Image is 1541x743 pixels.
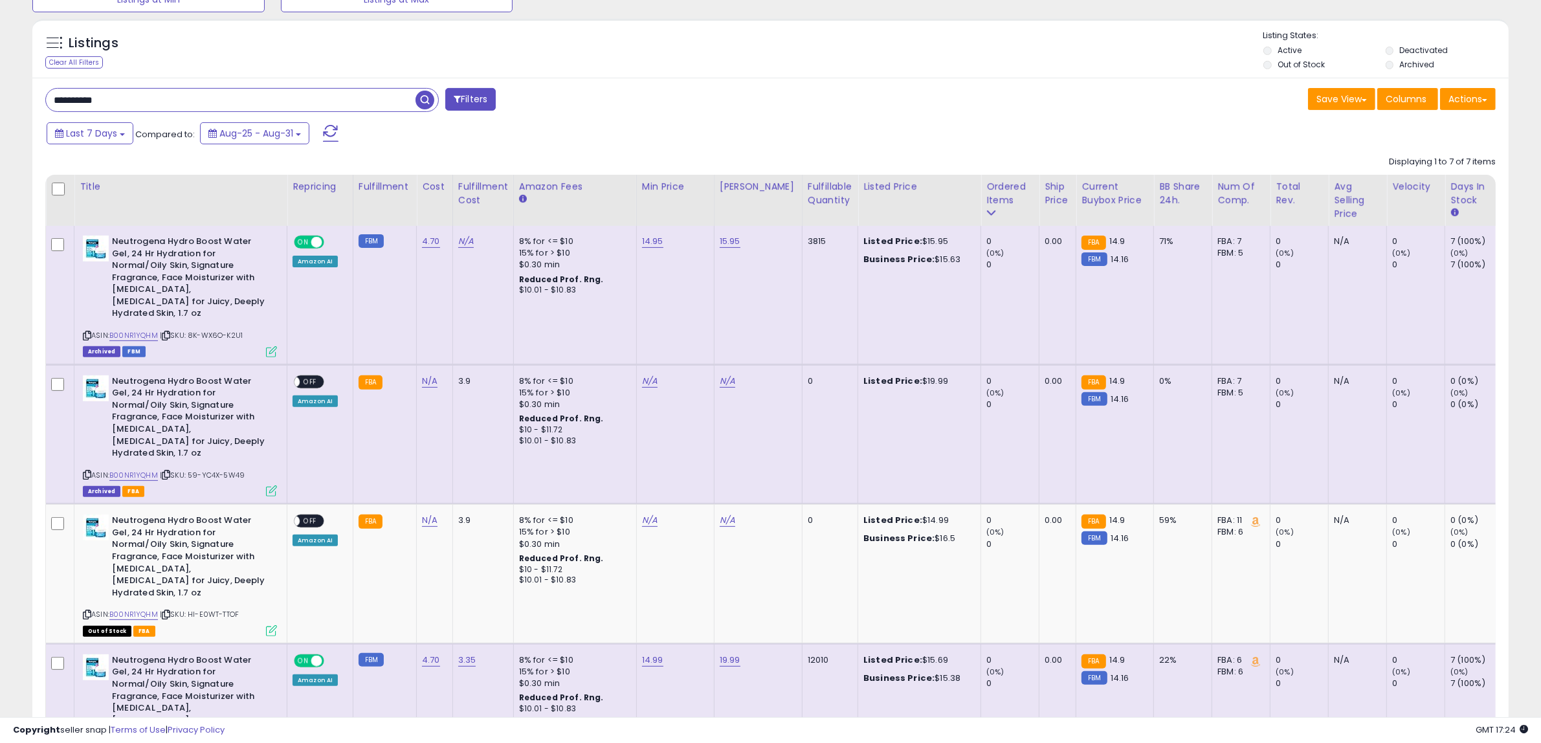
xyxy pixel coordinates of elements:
span: | SKU: 59-YC4X-5W49 [160,470,245,480]
div: $10.01 - $10.83 [519,575,626,586]
button: Aug-25 - Aug-31 [200,122,309,144]
div: Cost [422,180,447,194]
div: FBA: 7 [1217,236,1260,247]
b: Neutrogena Hydro Boost Water Gel, 24 Hr Hydration for Normal/Oily Skin, Signature Fragrance, Face... [112,236,269,323]
span: Columns [1386,93,1426,105]
b: Business Price: [863,253,935,265]
div: 0 [986,678,1039,689]
h5: Listings [69,34,118,52]
div: [PERSON_NAME] [720,180,797,194]
div: Amazon AI [293,674,338,686]
div: Ordered Items [986,180,1034,207]
small: FBM [1081,252,1107,266]
a: B00NR1YQHM [109,330,158,341]
div: 7 (100%) [1450,259,1503,271]
img: 41e8asrbWRL._SL40_.jpg [83,236,109,261]
div: 3.9 [458,515,504,526]
b: Neutrogena Hydro Boost Water Gel, 24 Hr Hydration for Normal/Oily Skin, Signature Fragrance, Face... [112,515,269,602]
a: 4.70 [422,654,440,667]
div: Listed Price [863,180,975,194]
div: 0 [1276,538,1328,550]
div: seller snap | | [13,724,225,737]
div: 0 [986,236,1039,247]
div: 0 [986,515,1039,526]
small: (0%) [1276,388,1294,398]
a: Terms of Use [111,724,166,736]
div: FBA: 11 [1217,515,1260,526]
div: 0 [1276,678,1328,689]
div: 0 [1392,236,1445,247]
div: 0 [986,399,1039,410]
small: FBA [1081,515,1105,529]
div: $0.30 min [519,259,626,271]
div: 0.00 [1045,375,1066,387]
small: (0%) [1276,667,1294,677]
div: 59% [1159,515,1202,526]
div: N/A [1334,654,1377,666]
span: 14.9 [1109,235,1125,247]
div: 0 (0%) [1450,375,1503,387]
a: N/A [642,514,658,527]
div: $10.01 - $10.83 [519,436,626,447]
span: Compared to: [135,128,195,140]
small: (0%) [986,388,1004,398]
span: 14.9 [1109,375,1125,387]
span: 14.16 [1111,532,1129,544]
small: FBM [1081,392,1107,406]
div: 8% for <= $10 [519,375,626,387]
a: N/A [720,514,735,527]
span: Aug-25 - Aug-31 [219,127,293,140]
div: Fulfillment Cost [458,180,508,207]
span: OFF [322,656,343,667]
div: $10 - $11.72 [519,425,626,436]
div: Days In Stock [1450,180,1498,207]
small: Days In Stock. [1450,207,1458,219]
div: 12010 [808,654,848,666]
a: B00NR1YQHM [109,470,158,481]
small: FBA [359,515,382,529]
b: Business Price: [863,672,935,684]
div: $16.5 [863,533,971,544]
div: 0 [1392,399,1445,410]
div: $0.30 min [519,538,626,550]
div: 0.00 [1045,515,1066,526]
div: 3815 [808,236,848,247]
span: OFF [300,376,320,387]
div: $19.99 [863,375,971,387]
strong: Copyright [13,724,60,736]
div: 15% for > $10 [519,666,626,678]
div: Avg Selling Price [1334,180,1381,221]
div: $15.95 [863,236,971,247]
span: ON [295,656,311,667]
small: FBA [1081,375,1105,390]
small: (0%) [986,527,1004,537]
div: 0 (0%) [1450,538,1503,550]
div: 22% [1159,654,1202,666]
div: 0 [1276,375,1328,387]
div: 15% for > $10 [519,387,626,399]
div: Total Rev. [1276,180,1323,207]
a: N/A [642,375,658,388]
span: 2025-09-8 17:24 GMT [1476,724,1528,736]
small: (0%) [1276,527,1294,537]
div: Ship Price [1045,180,1070,207]
a: 14.99 [642,654,663,667]
div: 0.00 [1045,236,1066,247]
div: FBM: 6 [1217,526,1260,538]
label: Out of Stock [1278,59,1325,70]
img: 41e8asrbWRL._SL40_.jpg [83,654,109,680]
p: Listing States: [1263,30,1509,42]
img: 41e8asrbWRL._SL40_.jpg [83,515,109,540]
div: 0 [1276,399,1328,410]
span: Listings that have been deleted from Seller Central [83,346,120,357]
div: 0 [808,375,848,387]
a: 15.95 [720,235,740,248]
small: (0%) [1392,388,1410,398]
div: 0 [1392,515,1445,526]
small: FBM [1081,531,1107,545]
small: FBA [1081,654,1105,669]
b: Reduced Prof. Rng. [519,413,604,424]
span: | SKU: HI-E0WT-TTOF [160,609,239,619]
div: 0 [1392,538,1445,550]
span: Last 7 Days [66,127,117,140]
